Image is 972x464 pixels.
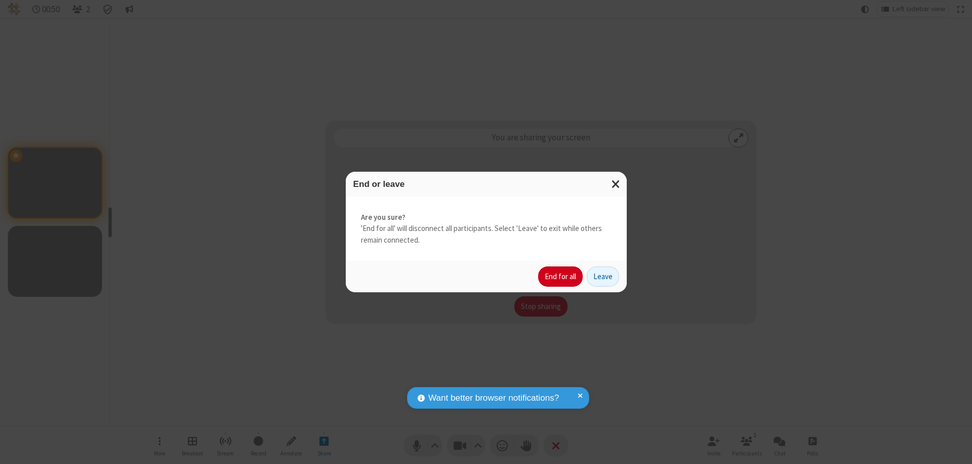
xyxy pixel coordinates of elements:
[605,172,627,197] button: Close modal
[346,197,627,261] div: 'End for all' will disconnect all participants. Select 'Leave' to exit while others remain connec...
[361,212,612,223] strong: Are you sure?
[587,266,619,287] button: Leave
[538,266,583,287] button: End for all
[428,392,559,405] span: Want better browser notifications?
[353,179,619,189] h3: End or leave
